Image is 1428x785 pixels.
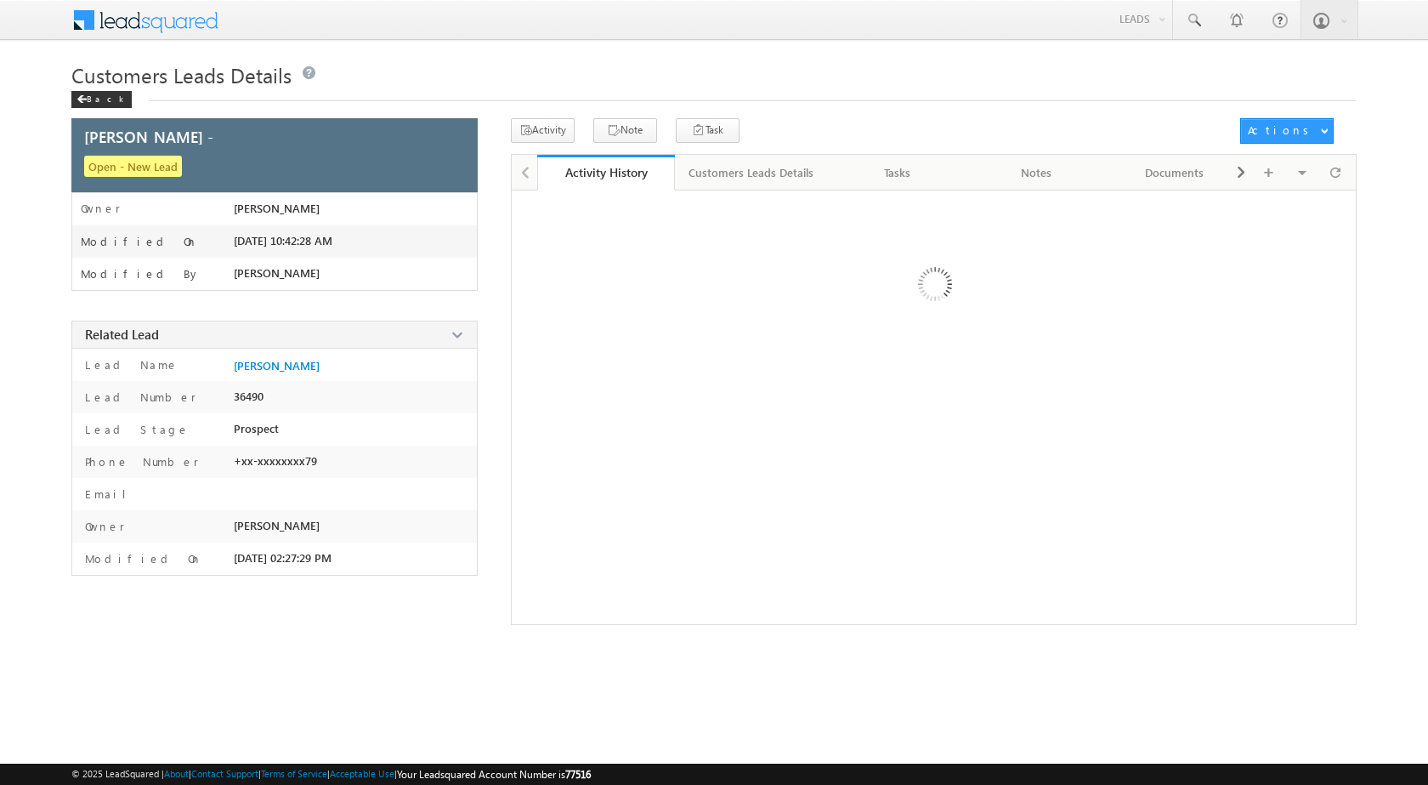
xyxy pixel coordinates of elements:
[234,234,332,247] span: [DATE] 10:42:28 AM
[71,91,132,108] div: Back
[593,118,657,143] button: Note
[81,390,196,405] label: Lead Number
[81,357,178,373] label: Lead Name
[967,155,1106,191] a: Notes
[81,422,190,437] label: Lead Stage
[84,156,182,177] span: Open - New Lead
[565,768,591,781] span: 77516
[1106,155,1244,191] a: Documents
[846,199,1022,375] img: Loading ...
[537,155,676,191] a: Activity History
[85,326,159,343] span: Related Lead
[81,235,198,248] label: Modified On
[71,766,591,782] span: © 2025 LeadSquared | | | | |
[234,359,320,373] a: [PERSON_NAME]
[397,768,591,781] span: Your Leadsquared Account Number is
[234,390,263,403] span: 36490
[829,155,967,191] a: Tasks
[1119,162,1229,183] div: Documents
[81,551,202,566] label: Modified On
[688,162,813,183] div: Customers Leads Details
[330,768,394,779] a: Acceptable Use
[234,266,320,280] span: [PERSON_NAME]
[981,162,1091,183] div: Notes
[234,454,317,468] span: +xx-xxxxxxxx79
[234,551,331,565] span: [DATE] 02:27:29 PM
[675,155,829,191] a: Customers Leads Details
[261,768,327,779] a: Terms of Service
[81,519,125,534] label: Owner
[550,164,663,180] div: Activity History
[81,454,199,469] label: Phone Number
[234,202,320,215] span: [PERSON_NAME]
[234,519,320,532] span: [PERSON_NAME]
[842,162,952,183] div: Tasks
[164,768,189,779] a: About
[676,118,739,143] button: Task
[81,486,139,502] label: Email
[81,267,201,281] label: Modified By
[511,118,575,143] button: Activity
[84,129,213,145] span: [PERSON_NAME] -
[1240,118,1334,144] button: Actions
[81,202,121,215] label: Owner
[1248,122,1315,138] div: Actions
[234,422,279,435] span: Prospect
[71,61,292,88] span: Customers Leads Details
[191,768,258,779] a: Contact Support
